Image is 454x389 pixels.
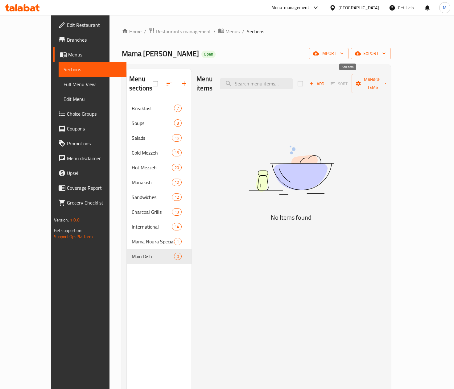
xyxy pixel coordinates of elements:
div: Charcoal Grills13 [127,205,192,219]
div: Hot Mezzeh20 [127,160,192,175]
span: Sections [64,66,122,73]
span: 15 [172,150,181,156]
div: items [174,253,182,260]
span: 1.0.0 [70,216,80,224]
div: Open [201,51,216,58]
div: Main Dish0 [127,249,192,264]
a: Menus [218,27,240,35]
span: International [132,223,172,230]
div: items [172,193,182,201]
div: Soups3 [127,116,192,130]
span: Sort sections [162,76,177,91]
a: Edit Menu [59,92,127,106]
span: 14 [172,224,181,230]
span: Charcoal Grills [132,208,172,216]
span: Soups [132,119,174,127]
span: Mama [PERSON_NAME] [122,47,199,60]
div: Salads [132,134,172,142]
span: Select all sections [149,77,162,90]
span: Coverage Report [67,184,122,192]
li: / [144,28,146,35]
a: Coupons [53,121,127,136]
div: Mama Noura Specialty1 [127,234,192,249]
li: / [242,28,244,35]
div: items [172,223,182,230]
span: Add [308,80,325,87]
li: / [213,28,216,35]
div: Main Dish [132,253,174,260]
span: 0 [174,254,181,259]
a: Grocery Checklist [53,195,127,210]
span: 7 [174,106,181,111]
span: Manage items [357,76,388,91]
span: Mama Noura Specialty [132,238,174,245]
span: Full Menu View [64,81,122,88]
button: Manage items [352,74,393,93]
div: items [172,164,182,171]
button: Add section [177,76,192,91]
span: Breakfast [132,105,174,112]
span: Branches [67,36,122,43]
span: Upsell [67,169,122,177]
a: Promotions [53,136,127,151]
a: Branches [53,32,127,47]
a: Menu disclaimer [53,151,127,166]
span: 20 [172,165,181,171]
span: Restaurants management [156,28,211,35]
a: Sections [59,62,127,77]
div: items [174,238,182,245]
h2: Menu items [196,74,213,93]
span: 13 [172,209,181,215]
div: Breakfast7 [127,101,192,116]
div: Cold Mezzeh15 [127,145,192,160]
div: Sandwiches12 [127,190,192,205]
span: Sections [247,28,264,35]
a: Support.OpsPlatform [54,233,93,241]
a: Upsell [53,166,127,180]
div: Menu-management [271,4,309,11]
span: Hot Mezzeh [132,164,172,171]
span: 12 [172,180,181,185]
a: Edit Restaurant [53,18,127,32]
span: 12 [172,194,181,200]
a: Restaurants management [149,27,211,35]
span: 1 [174,239,181,245]
button: export [351,48,391,59]
span: 16 [172,135,181,141]
div: Manakish12 [127,175,192,190]
span: Menus [225,28,240,35]
span: Cold Mezzeh [132,149,172,156]
a: Choice Groups [53,106,127,121]
div: International14 [127,219,192,234]
span: import [314,50,344,57]
span: Sandwiches [132,193,172,201]
h2: Menu sections [129,74,153,93]
span: Version: [54,216,69,224]
span: M [443,4,447,11]
span: Menus [68,51,122,58]
span: Sort items [327,79,352,89]
button: Add [307,79,327,89]
a: Coverage Report [53,180,127,195]
a: Full Menu View [59,77,127,92]
a: Menus [53,47,127,62]
nav: Menu sections [127,98,192,266]
span: Grocery Checklist [67,199,122,206]
h5: No Items found [214,213,368,222]
span: Promotions [67,140,122,147]
span: Get support on: [54,226,82,234]
div: [GEOGRAPHIC_DATA] [338,4,379,11]
span: Open [201,52,216,57]
span: 3 [174,120,181,126]
span: Edit Menu [64,95,122,103]
span: Edit Restaurant [67,21,122,29]
span: Choice Groups [67,110,122,118]
nav: breadcrumb [122,27,391,35]
div: Salads16 [127,130,192,145]
span: Menu disclaimer [67,155,122,162]
div: items [172,208,182,216]
span: Manakish [132,179,172,186]
img: dish.svg [214,129,368,211]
